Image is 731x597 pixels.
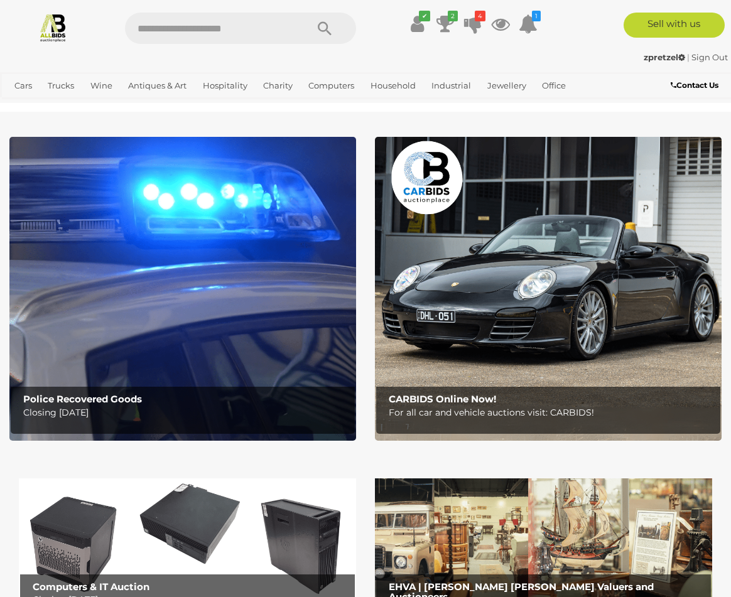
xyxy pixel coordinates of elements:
[23,405,348,421] p: Closing [DATE]
[482,75,531,96] a: Jewellery
[23,393,142,405] b: Police Recovered Goods
[448,11,458,21] i: 2
[463,13,482,35] a: 4
[671,80,718,90] b: Contact Us
[624,13,725,38] a: Sell with us
[644,52,687,62] a: zpretzel
[303,75,359,96] a: Computers
[33,581,149,593] b: Computers & IT Auction
[51,96,150,117] a: [GEOGRAPHIC_DATA]
[537,75,571,96] a: Office
[85,75,117,96] a: Wine
[9,137,356,441] img: Police Recovered Goods
[691,52,728,62] a: Sign Out
[687,52,690,62] span: |
[375,137,722,441] a: CARBIDS Online Now! CARBIDS Online Now! For all car and vehicle auctions visit: CARBIDS!
[38,13,68,42] img: Allbids.com.au
[258,75,298,96] a: Charity
[426,75,476,96] a: Industrial
[671,78,722,92] a: Contact Us
[9,96,45,117] a: Sports
[389,405,713,421] p: For all car and vehicle auctions visit: CARBIDS!
[9,137,356,441] a: Police Recovered Goods Police Recovered Goods Closing [DATE]
[9,75,37,96] a: Cars
[519,13,538,35] a: 1
[419,11,430,21] i: ✔
[375,137,722,441] img: CARBIDS Online Now!
[436,13,455,35] a: 2
[408,13,427,35] a: ✔
[43,75,79,96] a: Trucks
[389,393,496,405] b: CARBIDS Online Now!
[293,13,356,44] button: Search
[644,52,685,62] strong: zpretzel
[532,11,541,21] i: 1
[198,75,252,96] a: Hospitality
[365,75,421,96] a: Household
[475,11,485,21] i: 4
[123,75,192,96] a: Antiques & Art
